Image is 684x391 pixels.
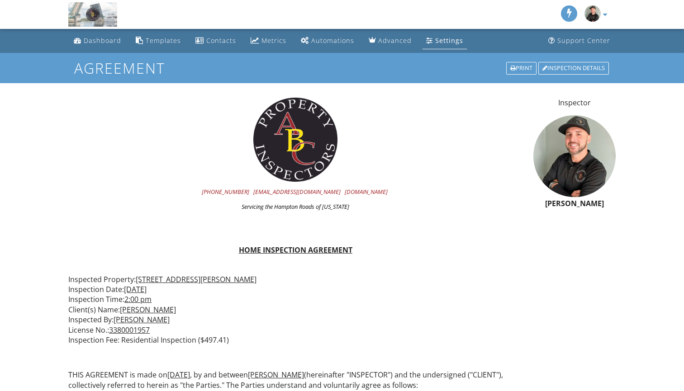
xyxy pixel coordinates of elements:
[68,349,522,390] p: THIS AGREEMENT is made on , by and between (hereinafter "INSPECTOR") and the undersigned ("CLIENT...
[124,284,147,294] u: [DATE]
[146,36,181,45] div: Templates
[297,33,358,49] a: Automations (Basic)
[378,36,412,45] div: Advanced
[167,370,190,380] u: [DATE]
[533,98,616,108] p: Inspector
[68,274,522,345] p: Inspected Property: Inspection Date: Inspection Time: Client(s) Name: Inspected By: License No.: ...
[423,33,467,49] a: Settings
[505,61,537,75] a: Print
[74,60,610,76] h1: Agreement
[132,33,185,49] a: Templates
[242,203,349,211] span: Servicing the Hampton Roads of [US_STATE]
[533,200,616,208] h6: [PERSON_NAME]
[192,33,240,49] a: Contacts
[124,294,152,304] u: 2:00 pm
[435,36,463,45] div: Settings
[253,98,337,182] img: ROUND_LOGO_BLACK.jpg
[136,274,256,284] u: [STREET_ADDRESS][PERSON_NAME]
[538,62,609,75] div: Inspection Details
[584,5,601,22] img: 315664017_179742504646973_6475164768396304090_n.jpg
[114,315,170,325] u: [PERSON_NAME]
[533,115,616,198] img: 315664017_179742504646973_6475164768396304090_n.jpg
[68,2,117,27] img: ABC Property Inspectors LLC
[365,33,415,49] a: Advanced
[84,36,121,45] div: Dashboard
[70,33,125,49] a: Dashboard
[120,305,176,315] u: [PERSON_NAME]
[261,36,286,45] div: Metrics
[206,36,236,45] div: Contacts
[248,370,304,380] u: [PERSON_NAME]
[202,188,388,196] span: [PHONE_NUMBER] [EMAIL_ADDRESS][DOMAIN_NAME] [DOMAIN_NAME]
[239,245,352,255] strong: HOME INSPECTION AGREEMENT
[109,325,150,335] u: 3380001957
[537,61,610,75] a: Inspection Details
[311,36,354,45] div: Automations
[557,36,610,45] div: Support Center
[545,33,614,49] a: Support Center
[247,33,290,49] a: Metrics
[506,62,537,75] div: Print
